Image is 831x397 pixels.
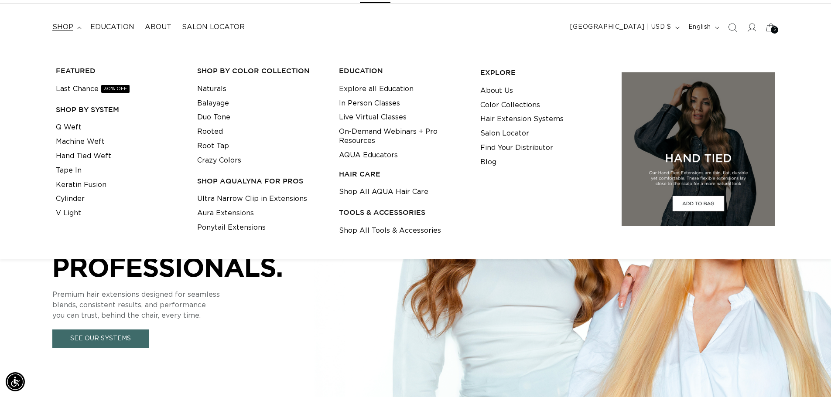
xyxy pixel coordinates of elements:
[570,23,671,32] span: [GEOGRAPHIC_DATA] | USD $
[480,112,564,126] a: Hair Extension Systems
[90,23,134,32] span: Education
[56,135,105,149] a: Machine Weft
[339,82,414,96] a: Explore all Education
[339,125,467,148] a: On-Demand Webinars + Pro Resources
[339,224,441,238] a: Shop All Tools & Accessories
[787,355,831,397] iframe: Chat Widget
[197,176,325,186] h3: Shop AquaLyna for Pros
[182,23,245,32] span: Salon Locator
[197,125,223,139] a: Rooted
[339,185,428,199] a: Shop All AQUA Hair Care
[339,110,407,125] a: Live Virtual Classes
[197,206,254,221] a: Aura Extensions
[56,149,111,163] a: Hand Tied Weft
[565,19,683,36] button: [GEOGRAPHIC_DATA] | USD $
[339,66,467,75] h3: EDUCATION
[52,329,149,348] a: See Our Systems
[197,82,226,96] a: Naturals
[197,192,307,206] a: Ultra Narrow Clip in Extensions
[140,17,177,37] a: About
[688,23,711,32] span: English
[197,153,241,168] a: Crazy Colors
[723,18,742,37] summary: Search
[47,17,85,37] summary: shop
[6,372,25,391] div: Accessibility Menu
[480,141,553,155] a: Find Your Distributor
[177,17,250,37] a: Salon Locator
[773,26,776,34] span: 5
[197,96,229,111] a: Balayage
[56,105,184,114] h3: SHOP BY SYSTEM
[52,23,73,32] span: shop
[339,208,467,217] h3: TOOLS & ACCESSORIES
[85,17,140,37] a: Education
[56,163,82,178] a: Tape In
[52,289,314,321] p: Premium hair extensions designed for seamless blends, consistent results, and performance you can...
[339,170,467,179] h3: HAIR CARE
[197,110,230,125] a: Duo Tone
[197,221,266,235] a: Ponytail Extensions
[197,66,325,75] h3: Shop by Color Collection
[683,19,723,36] button: English
[480,84,513,98] a: About Us
[480,126,529,141] a: Salon Locator
[56,192,85,206] a: Cylinder
[101,85,130,93] span: 30% OFF
[145,23,171,32] span: About
[480,68,608,77] h3: EXPLORE
[339,96,400,111] a: In Person Classes
[197,139,229,153] a: Root Tap
[480,98,540,112] a: Color Collections
[56,178,106,192] a: Keratin Fusion
[56,66,184,75] h3: FEATURED
[56,120,82,135] a: Q Weft
[56,206,81,221] a: V Light
[56,82,130,96] a: Last Chance30% OFF
[339,148,398,163] a: AQUA Educators
[480,155,496,170] a: Blog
